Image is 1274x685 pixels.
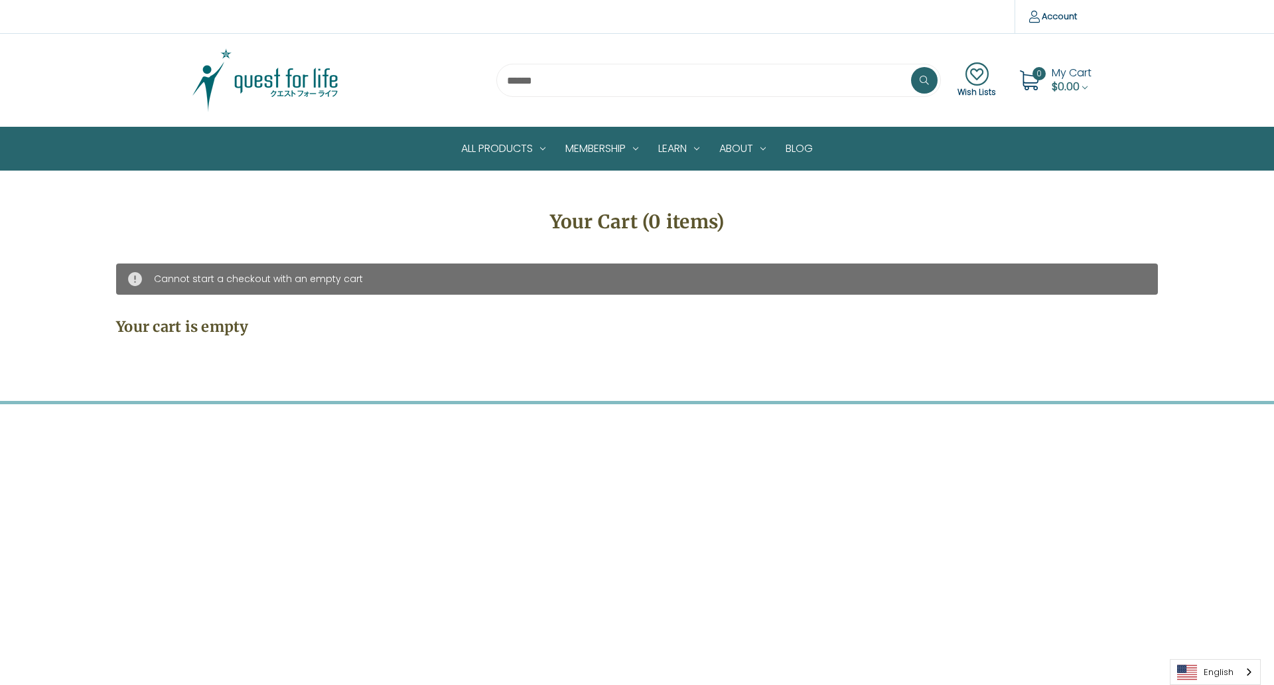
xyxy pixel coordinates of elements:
[555,127,648,170] a: Membership
[1170,659,1261,685] div: Language
[1170,660,1260,684] a: English
[709,127,776,170] a: About
[182,47,348,114] img: Quest Group
[451,127,555,170] a: All Products
[1170,659,1261,685] aside: Language selected: English
[116,316,1158,338] h3: Your cart is empty
[154,272,363,285] span: Cannot start a checkout with an empty cart
[957,62,996,98] a: Wish Lists
[1052,79,1080,94] span: $0.00
[1032,67,1046,80] span: 0
[1052,65,1092,80] span: My Cart
[1052,65,1092,94] a: Cart with 0 items
[648,127,709,170] a: Learn
[776,127,823,170] a: Blog
[116,208,1158,236] h1: Your Cart (0 items)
